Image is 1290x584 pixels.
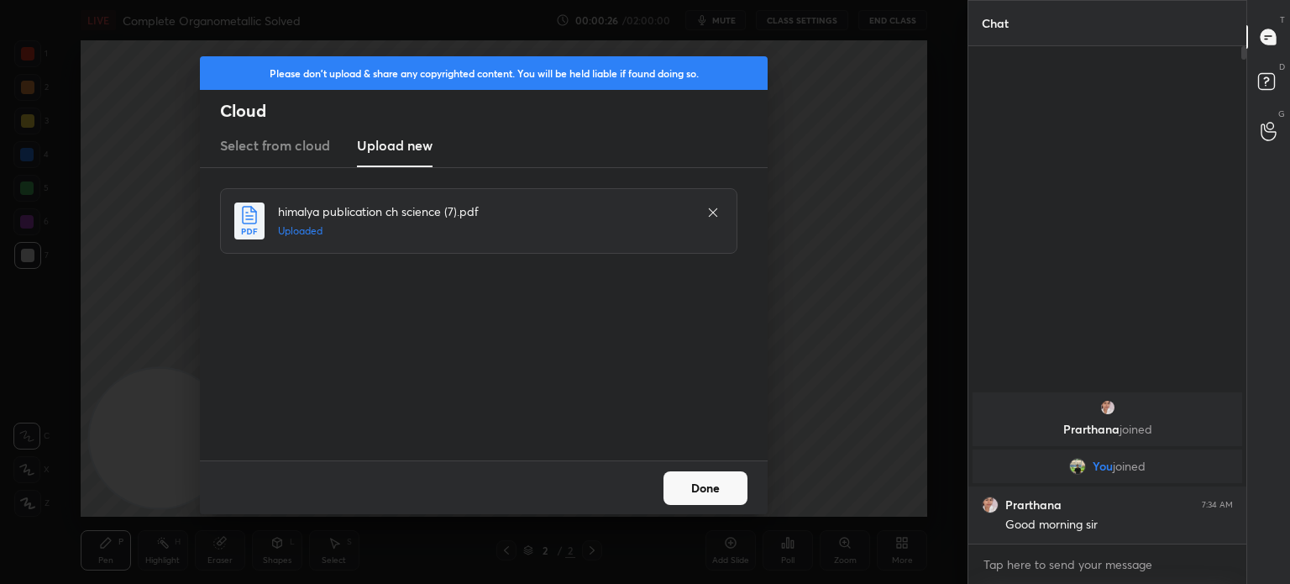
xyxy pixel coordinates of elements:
[1280,13,1285,26] p: T
[1005,497,1062,513] h6: Prarthana
[220,100,768,122] h2: Cloud
[663,471,747,505] button: Done
[1278,108,1285,120] p: G
[200,56,768,90] div: Please don't upload & share any copyrighted content. You will be held liable if found doing so.
[1005,517,1233,534] div: Good morning sir
[1099,399,1116,416] img: 74387b3f5c394bb1b2528a0187cf8faa.jpg
[278,224,690,239] h5: Uploaded
[1113,460,1146,473] span: joined
[982,497,999,513] img: 74387b3f5c394bb1b2528a0187cf8faa.jpg
[968,389,1246,544] div: grid
[1120,421,1152,437] span: joined
[983,423,1232,436] p: Prarthana
[357,135,433,155] h3: Upload new
[278,203,690,220] h4: himalya publication ch science (7).pdf
[1069,458,1086,475] img: 2782fdca8abe4be7a832ca4e3fcd32a4.jpg
[1093,460,1113,473] span: You
[1279,61,1285,73] p: D
[1202,500,1233,510] div: 7:34 AM
[968,1,1022,45] p: Chat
